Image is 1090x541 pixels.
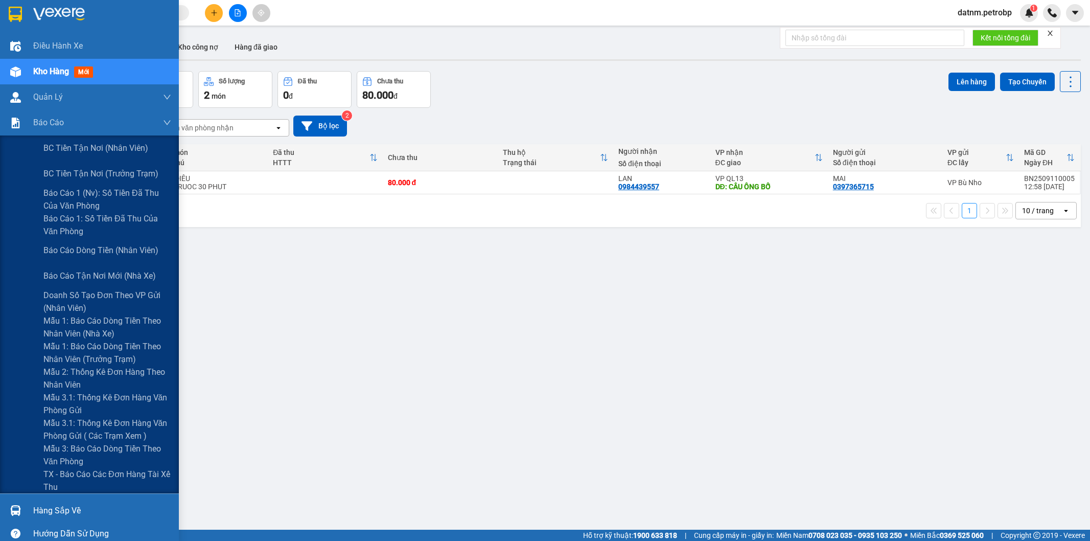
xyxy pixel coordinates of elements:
[710,144,828,171] th: Toggle SortBy
[776,530,902,541] span: Miền Nam
[10,92,21,103] img: warehouse-icon
[981,32,1030,43] span: Kết nối tổng đài
[342,110,352,121] sup: 2
[1024,159,1066,167] div: Ngày ĐH
[1019,144,1080,171] th: Toggle SortBy
[962,203,977,218] button: 1
[11,529,20,538] span: question-circle
[283,89,289,101] span: 0
[33,91,63,103] span: Quản Lý
[1025,8,1034,17] img: icon-new-feature
[377,78,403,85] div: Chưa thu
[1032,5,1035,12] span: 1
[229,4,247,22] button: file-add
[10,505,21,516] img: warehouse-icon
[33,66,69,76] span: Kho hàng
[947,159,1006,167] div: ĐC lấy
[33,503,171,519] div: Hàng sắp về
[10,41,21,52] img: warehouse-icon
[1000,73,1055,91] button: Tạo Chuyến
[160,183,263,191] div: GOI TRUOC 30 PHUT
[1024,148,1066,156] div: Mã GD
[694,530,774,541] span: Cung cấp máy in - giấy in:
[388,178,493,187] div: 80.000 đ
[910,530,984,541] span: Miền Bắc
[273,148,369,156] div: Đã thu
[393,92,398,100] span: đ
[10,118,21,128] img: solution-icon
[43,269,156,282] span: Báo cáo tận nơi mới (nhà xe)
[503,159,600,167] div: Trạng thái
[833,148,937,156] div: Người gửi
[357,71,431,108] button: Chưa thu80.000đ
[43,212,171,238] span: Báo cáo 1: Số tiền đã thu của văn phòng
[1071,8,1080,17] span: caret-down
[43,340,171,366] span: Mẫu 1: Báo cáo dòng tiền theo nhân viên (trưởng trạm)
[1022,206,1054,216] div: 10 / trang
[1047,30,1054,37] span: close
[715,174,823,183] div: VP QL13
[268,144,382,171] th: Toggle SortBy
[947,178,1014,187] div: VP Bù Nho
[234,9,241,16] span: file-add
[618,183,659,191] div: 0984439557
[685,530,686,541] span: |
[274,124,283,132] svg: open
[1062,207,1070,215] svg: open
[258,9,265,16] span: aim
[1024,174,1075,183] div: BN2509110005
[226,35,286,59] button: Hàng đã giao
[9,7,22,22] img: logo-vxr
[1048,8,1057,17] img: phone-icon
[362,89,393,101] span: 80.000
[252,4,270,22] button: aim
[43,244,158,257] span: Báo cáo dòng tiền (nhân viên)
[163,93,171,101] span: down
[74,66,93,78] span: mới
[833,174,937,183] div: MAI
[277,71,352,108] button: Đã thu0đ
[940,531,984,539] strong: 0369 525 060
[833,183,874,191] div: 0397365715
[715,148,815,156] div: VP nhận
[43,366,171,391] span: Mẫu 2: Thống kê đơn hàng theo nhân viên
[219,78,245,85] div: Số lượng
[785,30,964,46] input: Nhập số tổng đài
[43,289,171,314] span: Doanh số tạo đơn theo VP gửi (nhân viên)
[212,92,226,100] span: món
[633,531,677,539] strong: 1900 633 818
[948,73,995,91] button: Lên hàng
[204,89,210,101] span: 2
[618,174,705,183] div: LAN
[273,159,369,167] div: HTTT
[1024,183,1075,191] div: 12:58 [DATE]
[503,148,600,156] div: Thu hộ
[947,148,1006,156] div: VP gửi
[905,533,908,537] span: ⚪️
[808,531,902,539] strong: 0708 023 035 - 0935 103 250
[949,6,1020,19] span: datnm.petrobp
[43,417,171,442] span: Mẫu 3.1: Thống kê đơn hàng văn phòng gửi ( các trạm xem )
[163,119,171,127] span: down
[289,92,293,100] span: đ
[198,71,272,108] button: Số lượng2món
[1030,5,1037,12] sup: 1
[10,66,21,77] img: warehouse-icon
[991,530,993,541] span: |
[43,142,148,154] span: BC tiền tận nơi (nhân viên)
[211,9,218,16] span: plus
[43,391,171,417] span: Mẫu 3.1: Thống kê đơn hàng văn phòng gửi
[293,116,347,137] button: Bộ lọc
[43,167,158,180] span: BC tiền tận nơi (trưởng trạm)
[160,159,263,167] div: Ghi chú
[942,144,1019,171] th: Toggle SortBy
[205,4,223,22] button: plus
[388,153,493,162] div: Chưa thu
[618,160,705,168] div: Số điện thoại
[33,39,83,52] span: Điều hành xe
[298,78,317,85] div: Đã thu
[618,147,705,155] div: Người nhận
[1033,532,1040,539] span: copyright
[715,183,823,191] div: DĐ: CÂU ÔNG BỐ
[163,123,234,133] div: Chọn văn phòng nhận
